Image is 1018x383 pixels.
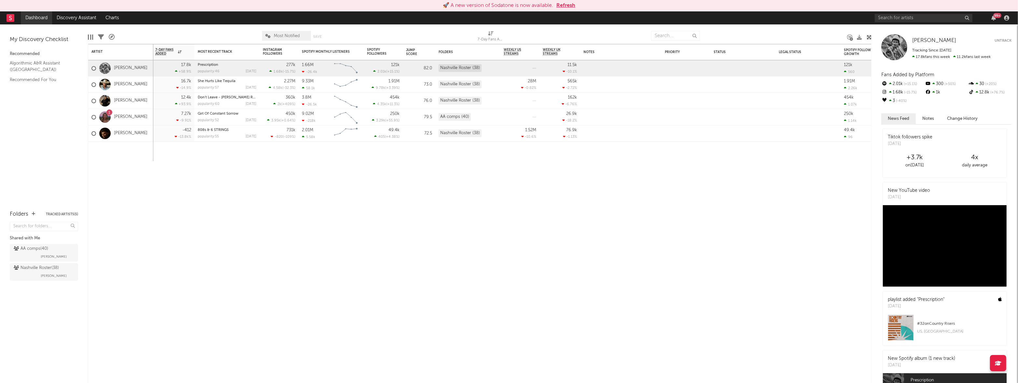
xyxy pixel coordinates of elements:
[302,135,315,139] div: 5.58k
[331,93,360,109] svg: Chart title
[903,82,917,86] span: +15.1 %
[302,86,315,90] div: 58.1k
[378,135,385,139] span: 405
[176,86,191,90] div: -14.9 %
[373,69,399,74] div: ( )
[888,303,944,310] div: [DATE]
[376,86,385,90] span: 9.78k
[198,112,256,116] div: Girl Of Constant Sorrow
[10,222,78,231] input: Search for folders...
[406,48,422,56] div: Jump Score
[990,91,1005,94] span: +76.7 %
[10,234,78,242] div: Shared with Me
[10,263,78,281] a: Nashville Roster(38)[PERSON_NAME]
[331,60,360,77] svg: Chart title
[377,70,386,74] span: 2.01k
[21,11,52,24] a: Dashboard
[883,315,1007,346] a: #32onCountry RisersUS, [GEOGRAPHIC_DATA]
[556,2,575,9] button: Refresh
[941,113,984,124] button: Change History
[567,79,577,83] div: 565k
[14,264,59,272] div: Nashville Roster ( 38 )
[273,102,295,106] div: ( )
[844,86,857,90] div: 2.26k
[302,112,314,116] div: 9.02M
[566,128,577,132] div: 76.9k
[269,86,295,90] div: ( )
[563,135,577,139] div: -1.13 %
[46,213,78,216] button: Tracked Artists(5)
[376,119,385,122] span: 3.29k
[881,113,916,124] button: News Feed
[198,96,261,99] a: Don't Leave - [PERSON_NAME] Remix
[528,79,536,83] div: 28M
[881,72,934,77] span: Fans Added by Platform
[331,77,360,93] svg: Chart title
[245,86,256,90] div: [DATE]
[387,70,398,74] span: +15.1 %
[302,50,351,54] div: Spotify Monthly Listeners
[198,102,219,106] div: popularity: 60
[406,97,432,105] div: 76.0
[543,48,567,56] span: Weekly UK Streams
[903,91,917,94] span: -15.7 %
[286,112,295,116] div: 450k
[198,96,256,99] div: Don't Leave - Jolene Remix
[41,272,67,280] span: [PERSON_NAME]
[263,48,286,56] div: Instagram Followers
[371,86,399,90] div: ( )
[52,11,101,24] a: Discovery Assistant
[912,55,991,59] span: 11.2k fans last week
[566,112,577,116] div: 26.9k
[175,69,191,74] div: +58.9 %
[41,253,67,261] span: [PERSON_NAME]
[198,112,238,116] a: Girl Of Constant Sorrow
[10,244,78,262] a: AA comps(40)[PERSON_NAME]
[888,141,932,147] div: [DATE]
[875,14,972,22] input: Search for artists
[439,80,481,88] div: Nashville Roster (38)
[274,34,300,38] span: Most Notified
[10,50,78,58] div: Recommended
[917,320,1002,328] div: # 32 on Country Risers
[968,80,1011,88] div: 30
[377,103,386,106] span: 4.35k
[273,86,282,90] span: 4.58k
[439,50,487,54] div: Folders
[101,11,123,24] a: Charts
[504,48,526,56] span: Weekly US Streams
[198,50,246,54] div: Most Recent Track
[372,118,399,122] div: ( )
[198,79,235,83] a: She Hurts Like Tequila
[844,102,857,106] div: 1.07k
[439,64,481,72] div: Nashville Roster (38)
[275,135,283,139] span: -820
[521,135,536,139] div: -10.6 %
[245,102,256,106] div: [DATE]
[888,134,932,141] div: Tiktok followers spike
[269,69,295,74] div: ( )
[888,194,930,201] div: [DATE]
[302,119,315,123] div: -218k
[991,15,996,21] button: 99+
[10,36,78,44] div: My Discovery Checklist
[583,50,648,54] div: Notes
[198,135,219,138] div: popularity: 55
[277,103,281,106] span: 2k
[331,109,360,125] svg: Chart title
[91,50,140,54] div: Artist
[284,70,294,74] span: -15.7 %
[302,70,317,74] div: -26.4k
[844,135,853,139] div: 96
[386,86,398,90] span: +3.39 %
[181,63,191,67] div: 17.8k
[567,63,577,67] div: 11.5k
[714,50,756,54] div: Status
[943,82,956,86] span: +50 %
[917,297,944,302] a: "Prescription"
[665,50,691,54] div: Priority
[912,49,951,52] span: Tracking Since: [DATE]
[176,118,191,122] div: -9.91 %
[302,102,317,106] div: -26.5k
[881,97,925,105] div: 3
